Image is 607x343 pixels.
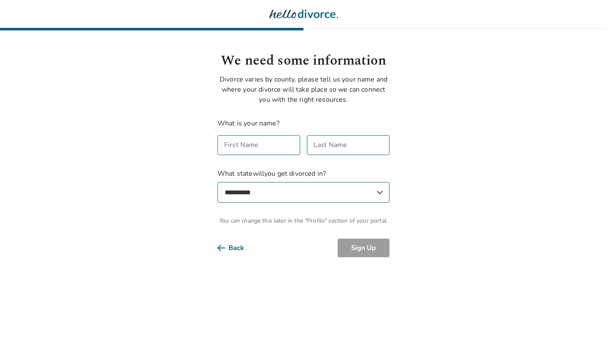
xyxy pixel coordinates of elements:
[338,239,389,257] button: Sign Up
[218,51,389,71] h1: We need some information
[218,169,389,203] label: What state will you get divorced in?
[218,239,258,257] button: Back
[218,216,389,225] span: You can change this later in the "Profile" section of your portal.
[218,74,389,105] p: Divorce varies by county, please tell us your name and where your divorce will take place so we c...
[565,302,607,343] iframe: Chat Widget
[218,119,279,128] label: What is your name?
[218,182,389,203] select: What statewillyou get divorced in?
